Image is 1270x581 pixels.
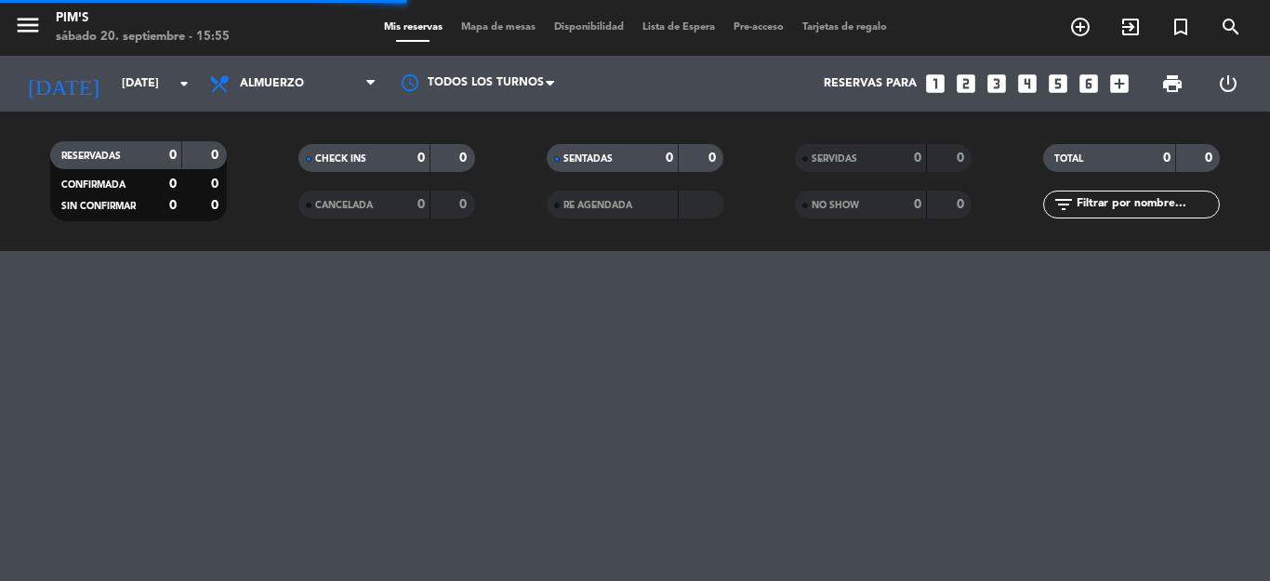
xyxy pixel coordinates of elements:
[14,63,112,104] i: [DATE]
[563,154,613,164] span: SENTADAS
[315,201,373,210] span: CANCELADA
[545,22,633,33] span: Disponibilidad
[563,201,632,210] span: RE AGENDADA
[173,73,195,95] i: arrow_drop_down
[1054,154,1083,164] span: TOTAL
[459,152,470,165] strong: 0
[793,22,896,33] span: Tarjetas de regalo
[812,201,859,210] span: NO SHOW
[1015,72,1039,96] i: looks_4
[211,178,222,191] strong: 0
[708,152,720,165] strong: 0
[315,154,366,164] span: CHECK INS
[824,77,917,90] span: Reservas para
[14,11,42,39] i: menu
[1075,194,1219,215] input: Filtrar por nombre...
[61,152,121,161] span: RESERVADAS
[417,198,425,211] strong: 0
[1107,72,1131,96] i: add_box
[56,9,230,28] div: Pim's
[459,198,470,211] strong: 0
[56,28,230,46] div: sábado 20. septiembre - 15:55
[1217,73,1239,95] i: power_settings_new
[240,77,304,90] span: Almuerzo
[14,11,42,46] button: menu
[1163,152,1171,165] strong: 0
[169,149,177,162] strong: 0
[633,22,724,33] span: Lista de Espera
[914,198,921,211] strong: 0
[812,154,857,164] span: SERVIDAS
[985,72,1009,96] i: looks_3
[1220,16,1242,38] i: search
[923,72,947,96] i: looks_one
[61,180,126,190] span: CONFIRMADA
[169,178,177,191] strong: 0
[957,152,968,165] strong: 0
[1205,152,1216,165] strong: 0
[724,22,793,33] span: Pre-acceso
[957,198,968,211] strong: 0
[1161,73,1184,95] span: print
[1052,193,1075,216] i: filter_list
[211,149,222,162] strong: 0
[375,22,452,33] span: Mis reservas
[954,72,978,96] i: looks_two
[61,202,136,211] span: SIN CONFIRMAR
[1119,16,1142,38] i: exit_to_app
[1077,72,1101,96] i: looks_6
[666,152,673,165] strong: 0
[914,152,921,165] strong: 0
[211,199,222,212] strong: 0
[1069,16,1091,38] i: add_circle_outline
[1046,72,1070,96] i: looks_5
[169,199,177,212] strong: 0
[1200,56,1256,112] div: LOG OUT
[1170,16,1192,38] i: turned_in_not
[452,22,545,33] span: Mapa de mesas
[417,152,425,165] strong: 0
